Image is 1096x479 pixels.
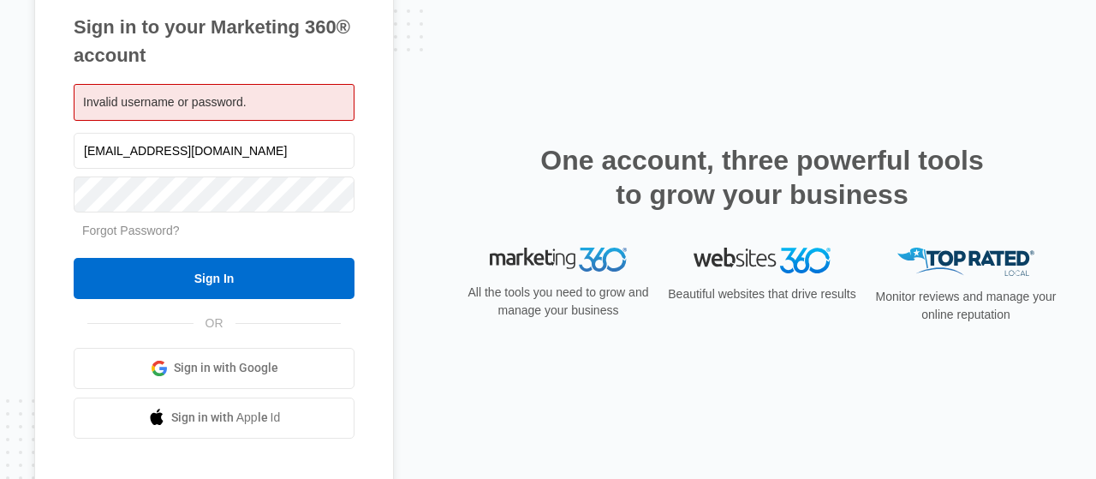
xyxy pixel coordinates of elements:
span: OR [194,314,235,332]
h2: One account, three powerful tools to grow your business [535,143,989,212]
img: Websites 360 [694,248,831,272]
span: Sign in with Google [174,359,278,377]
a: Forgot Password? [82,224,180,237]
a: Sign in with Apple Id [74,398,354,439]
input: Sign In [74,258,354,299]
a: Sign in with Google [74,348,354,389]
img: Top Rated Local [897,248,1034,276]
p: All the tools you need to grow and manage your business [462,284,654,320]
p: Monitor reviews and manage your online reputation [870,288,1062,324]
img: Marketing 360 [490,248,627,272]
input: Email [74,133,354,169]
span: Invalid username or password. [83,95,247,109]
h1: Sign in to your Marketing 360® account [74,13,354,69]
p: Beautiful websites that drive results [666,285,858,303]
span: Sign in with Apple Id [171,409,281,427]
